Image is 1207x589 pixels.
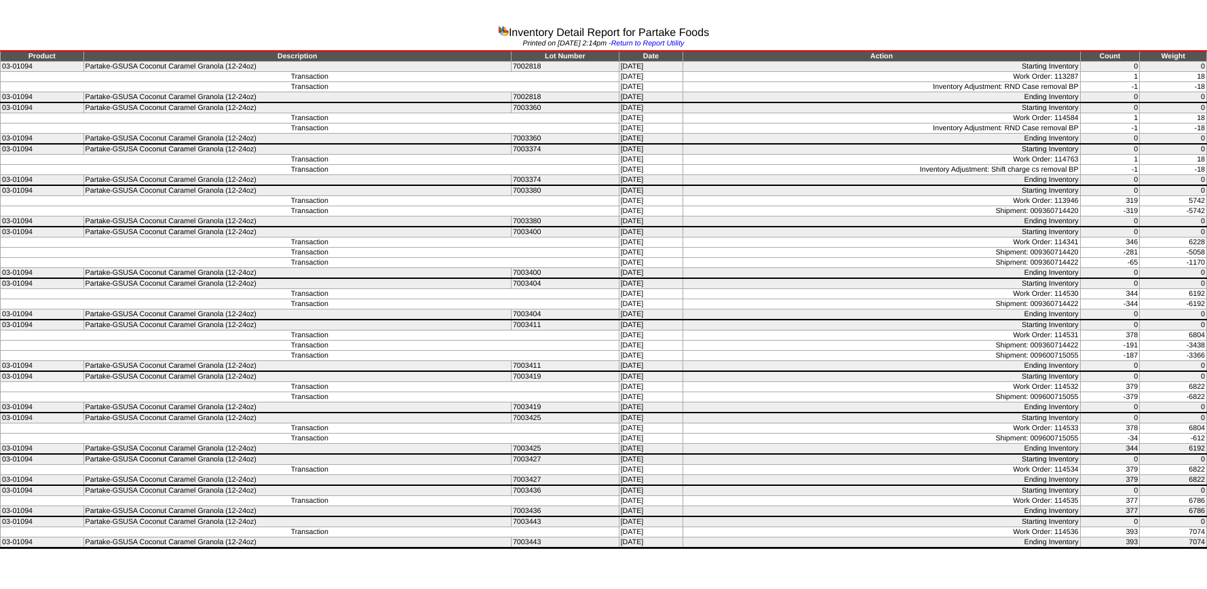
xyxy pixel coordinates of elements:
[1,506,84,517] td: 03-01094
[1140,496,1207,506] td: 6786
[1140,516,1207,527] td: 0
[1080,351,1140,361] td: -187
[1140,102,1207,113] td: 0
[619,92,683,103] td: [DATE]
[1140,227,1207,237] td: 0
[1140,51,1207,62] td: Weight
[1140,371,1207,382] td: 0
[1140,454,1207,465] td: 0
[1,134,84,145] td: 03-01094
[1140,62,1207,72] td: 0
[511,102,619,113] td: 7003360
[83,475,511,486] td: Partake-GSUSA Coconut Caramel Granola (12-24oz)
[1080,196,1140,206] td: 319
[1140,423,1207,434] td: 6804
[619,62,683,72] td: [DATE]
[1140,196,1207,206] td: 5742
[683,155,1080,165] td: Work Order: 114763
[83,216,511,227] td: Partake-GSUSA Coconut Caramel Granola (12-24oz)
[83,371,511,382] td: Partake-GSUSA Coconut Caramel Granola (12-24oz)
[619,134,683,145] td: [DATE]
[619,175,683,186] td: [DATE]
[683,527,1080,537] td: Work Order: 114536
[1140,248,1207,258] td: -5058
[1140,330,1207,341] td: 6804
[511,92,619,103] td: 7002818
[1080,516,1140,527] td: 0
[619,361,683,372] td: [DATE]
[1140,175,1207,186] td: 0
[498,25,509,36] img: graph.gif
[1,206,619,216] td: Transaction
[1,62,84,72] td: 03-01094
[511,371,619,382] td: 7003419
[1,527,619,537] td: Transaction
[619,248,683,258] td: [DATE]
[683,185,1080,196] td: Starting Inventory
[1080,371,1140,382] td: 0
[511,51,619,62] td: Lot Number
[619,309,683,320] td: [DATE]
[619,382,683,392] td: [DATE]
[1,496,619,506] td: Transaction
[511,537,619,548] td: 7003443
[1,454,84,465] td: 03-01094
[1,82,619,92] td: Transaction
[83,320,511,330] td: Partake-GSUSA Coconut Caramel Granola (12-24oz)
[619,330,683,341] td: [DATE]
[1140,258,1207,268] td: -1170
[83,175,511,186] td: Partake-GSUSA Coconut Caramel Granola (12-24oz)
[1080,475,1140,486] td: 379
[619,82,683,92] td: [DATE]
[1080,537,1140,548] td: 393
[83,413,511,423] td: Partake-GSUSA Coconut Caramel Granola (12-24oz)
[511,268,619,279] td: 7003400
[1140,237,1207,248] td: 6228
[1080,465,1140,475] td: 379
[511,144,619,155] td: 7003374
[1140,123,1207,134] td: -18
[1,227,84,237] td: 03-01094
[1080,165,1140,175] td: -1
[1140,289,1207,299] td: 6192
[1,444,84,455] td: 03-01094
[1,402,84,413] td: 03-01094
[1080,392,1140,402] td: -379
[1080,185,1140,196] td: 0
[1,299,619,309] td: Transaction
[619,216,683,227] td: [DATE]
[1080,268,1140,279] td: 0
[1140,72,1207,82] td: 18
[1,102,84,113] td: 03-01094
[683,413,1080,423] td: Starting Inventory
[683,102,1080,113] td: Starting Inventory
[1140,537,1207,548] td: 7074
[619,278,683,289] td: [DATE]
[83,227,511,237] td: Partake-GSUSA Coconut Caramel Granola (12-24oz)
[619,434,683,444] td: [DATE]
[1140,144,1207,155] td: 0
[683,382,1080,392] td: Work Order: 114532
[683,134,1080,145] td: Ending Inventory
[619,289,683,299] td: [DATE]
[83,268,511,279] td: Partake-GSUSA Coconut Caramel Granola (12-24oz)
[1080,309,1140,320] td: 0
[683,320,1080,330] td: Starting Inventory
[619,516,683,527] td: [DATE]
[683,299,1080,309] td: Shipment: 009360714422
[1080,237,1140,248] td: 346
[83,361,511,372] td: Partake-GSUSA Coconut Caramel Granola (12-24oz)
[1140,465,1207,475] td: 6822
[683,92,1080,103] td: Ending Inventory
[619,196,683,206] td: [DATE]
[619,258,683,268] td: [DATE]
[1,248,619,258] td: Transaction
[1140,134,1207,145] td: 0
[619,371,683,382] td: [DATE]
[1080,299,1140,309] td: -344
[619,155,683,165] td: [DATE]
[1,309,84,320] td: 03-01094
[1080,506,1140,517] td: 377
[619,475,683,486] td: [DATE]
[683,371,1080,382] td: Starting Inventory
